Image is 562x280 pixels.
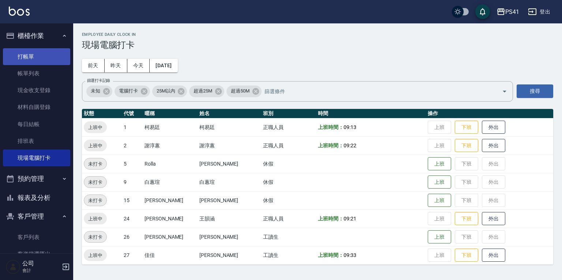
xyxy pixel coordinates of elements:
a: 材料自購登錄 [3,99,70,116]
button: 報表及分析 [3,188,70,207]
td: [PERSON_NAME] [143,209,198,228]
th: 班別 [261,109,316,118]
button: 客戶管理 [3,207,70,226]
th: 姓名 [198,109,261,118]
td: 白蕙瑄 [198,173,261,191]
div: 25M以內 [152,86,187,97]
button: 外出 [482,249,505,262]
img: Person [6,260,20,274]
td: 5 [122,155,143,173]
span: 未打卡 [84,197,106,204]
td: 謝淳蕙 [198,136,261,155]
td: [PERSON_NAME] [143,191,198,209]
td: 休假 [261,173,316,191]
td: [PERSON_NAME] [198,155,261,173]
button: 登出 [525,5,553,19]
th: 狀態 [82,109,122,118]
a: 客資篩選匯出 [3,246,70,262]
td: 謝淳蕙 [143,136,198,155]
td: 27 [122,246,143,264]
a: 帳單列表 [3,65,70,82]
h2: Employee Daily Clock In [82,32,553,37]
td: 王韻涵 [198,209,261,228]
button: PS41 [494,4,522,19]
td: [PERSON_NAME] [143,228,198,246]
p: 會計 [22,267,60,274]
span: 25M以內 [152,87,180,95]
td: 正職人員 [261,136,316,155]
td: 柯易廷 [198,118,261,136]
td: 26 [122,228,143,246]
span: 未打卡 [84,160,106,168]
span: 未打卡 [84,178,106,186]
td: 15 [122,191,143,209]
td: 白蕙瑄 [143,173,198,191]
div: PS41 [505,7,519,16]
button: 今天 [127,59,150,72]
button: 下班 [455,249,478,262]
th: 代號 [122,109,143,118]
span: 09:33 [344,252,356,258]
span: 上班中 [84,124,107,131]
span: 上班中 [84,142,107,150]
span: 超過25M [189,87,217,95]
label: 篩選打卡記錄 [87,78,110,83]
td: 2 [122,136,143,155]
button: 預約管理 [3,169,70,188]
th: 暱稱 [143,109,198,118]
b: 上班時間： [318,143,344,148]
div: 未知 [86,86,112,97]
button: 下班 [455,139,478,152]
button: [DATE] [150,59,177,72]
a: 每日結帳 [3,116,70,133]
td: 佳佳 [143,246,198,264]
td: 工讀生 [261,246,316,264]
div: 超過25M [189,86,224,97]
td: 9 [122,173,143,191]
b: 上班時間： [318,216,344,222]
button: 昨天 [105,59,127,72]
span: 未打卡 [84,233,106,241]
span: 電腦打卡 [115,87,142,95]
div: 電腦打卡 [115,86,150,97]
button: 上班 [428,230,451,244]
img: Logo [9,7,30,16]
td: Rolla [143,155,198,173]
span: 上班中 [84,215,107,223]
td: 正職人員 [261,209,316,228]
h3: 現場電腦打卡 [82,40,553,50]
a: 打帳單 [3,48,70,65]
b: 上班時間： [318,124,344,130]
span: 09:22 [344,143,356,148]
button: 外出 [482,139,505,152]
button: 上班 [428,194,451,207]
th: 操作 [426,109,553,118]
button: save [475,4,490,19]
button: 前天 [82,59,105,72]
button: 下班 [455,212,478,226]
span: 未知 [86,87,105,95]
a: 排班表 [3,133,70,150]
span: 09:13 [344,124,356,130]
button: 上班 [428,175,451,189]
button: 櫃檯作業 [3,26,70,45]
button: 外出 [482,121,505,134]
h5: 公司 [22,260,60,267]
td: 正職人員 [261,118,316,136]
td: 柯易廷 [143,118,198,136]
span: 超過50M [226,87,254,95]
input: 篩選條件 [263,85,489,98]
td: [PERSON_NAME] [198,228,261,246]
button: 搜尋 [517,84,553,98]
button: 下班 [455,121,478,134]
a: 現場電腦打卡 [3,150,70,166]
b: 上班時間： [318,252,344,258]
button: Open [499,86,510,97]
th: 時間 [316,109,426,118]
td: 休假 [261,155,316,173]
td: 1 [122,118,143,136]
td: 工讀生 [261,228,316,246]
a: 現金收支登錄 [3,82,70,99]
span: 09:21 [344,216,356,222]
td: 休假 [261,191,316,209]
